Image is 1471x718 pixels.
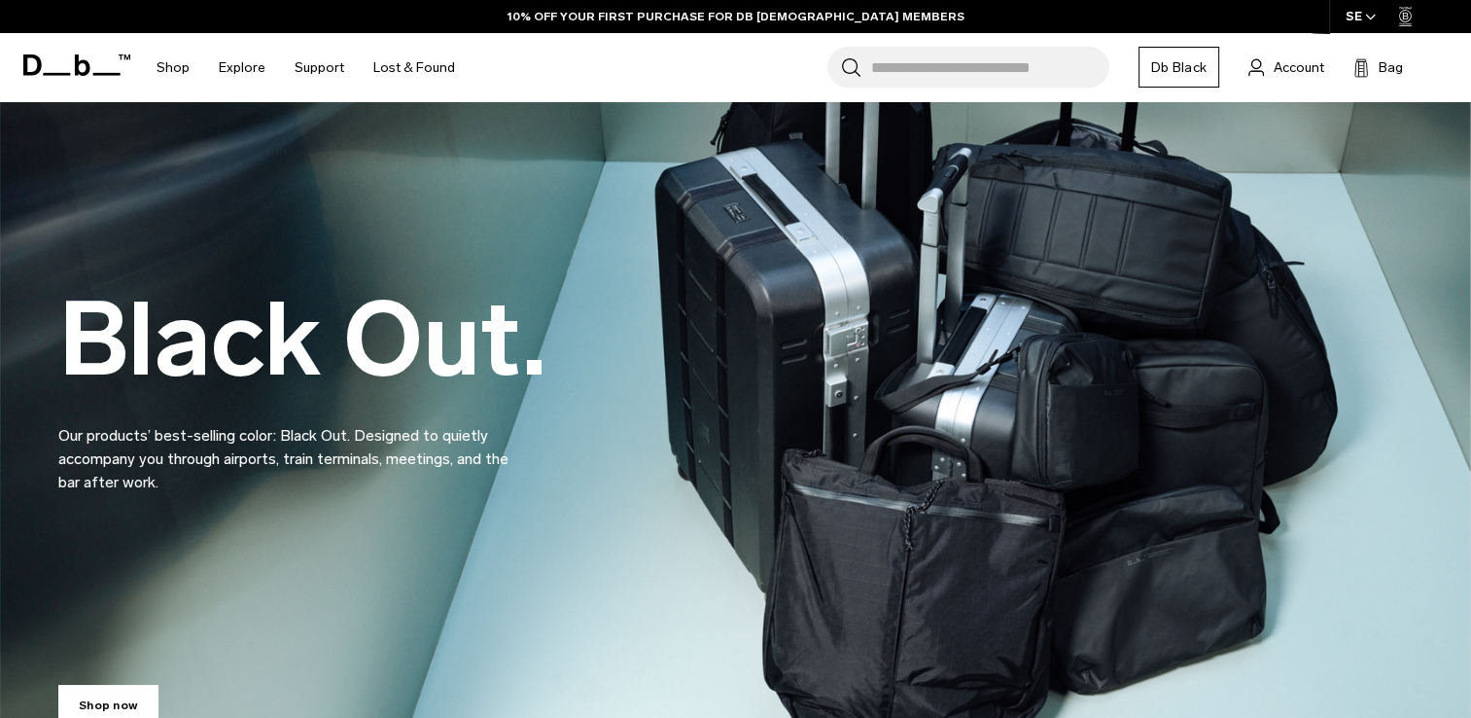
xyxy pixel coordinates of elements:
[58,289,546,391] h2: Black Out.
[1274,57,1324,78] span: Account
[58,401,525,494] p: Our products’ best-selling color: Black Out. Designed to quietly accompany you through airports, ...
[1353,55,1403,79] button: Bag
[1138,47,1219,88] a: Db Black
[1248,55,1324,79] a: Account
[508,8,964,25] a: 10% OFF YOUR FIRST PURCHASE FOR DB [DEMOGRAPHIC_DATA] MEMBERS
[373,33,455,102] a: Lost & Found
[1379,57,1403,78] span: Bag
[157,33,190,102] a: Shop
[219,33,265,102] a: Explore
[142,33,470,102] nav: Main Navigation
[295,33,344,102] a: Support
